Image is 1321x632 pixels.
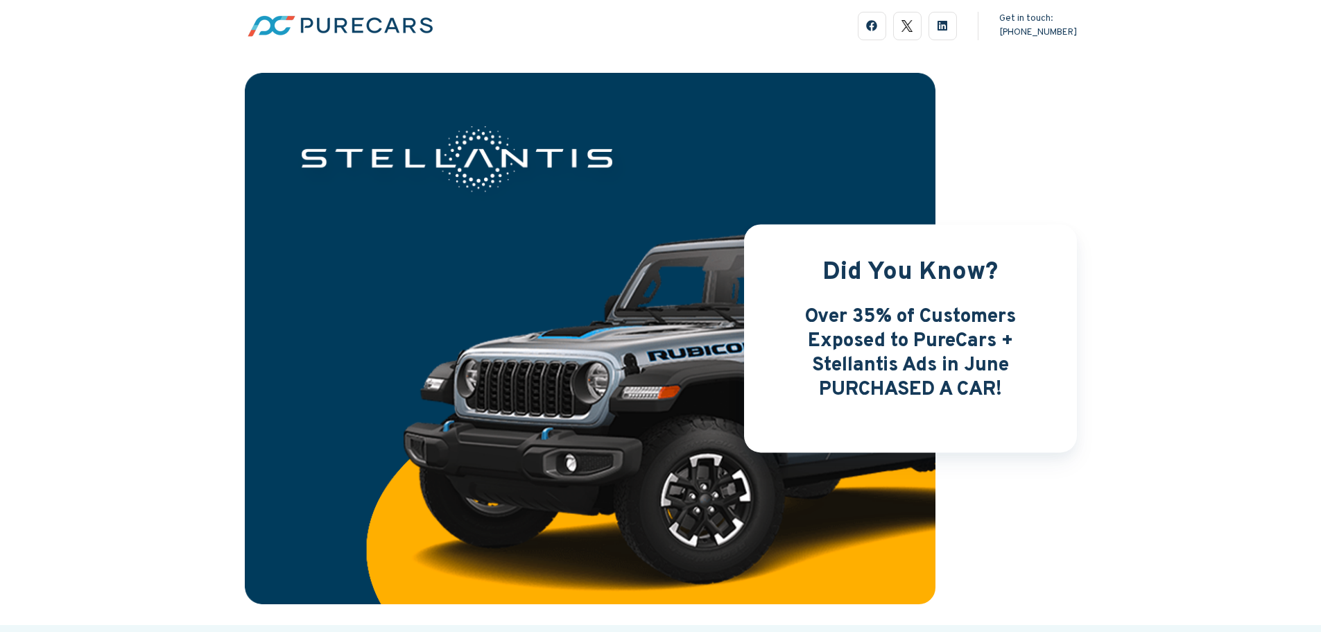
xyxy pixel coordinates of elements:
a: [PHONE_NUMBER] [999,26,1077,38]
span: Did You Know? [822,257,998,289]
div: Get in touch: [999,12,1077,41]
img: pc-logo-fc-horizontal [245,12,435,39]
a: logo-black [893,12,922,40]
span: Over 35% of Customers Exposed to PureCars + Stellantis Ads in June PURCHASED A CAR! [805,305,1016,402]
img: logo-black [901,20,913,32]
img: PC_LandingPage-Image_Stellantis-Jeep_970x746_DS (1) [245,73,935,604]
